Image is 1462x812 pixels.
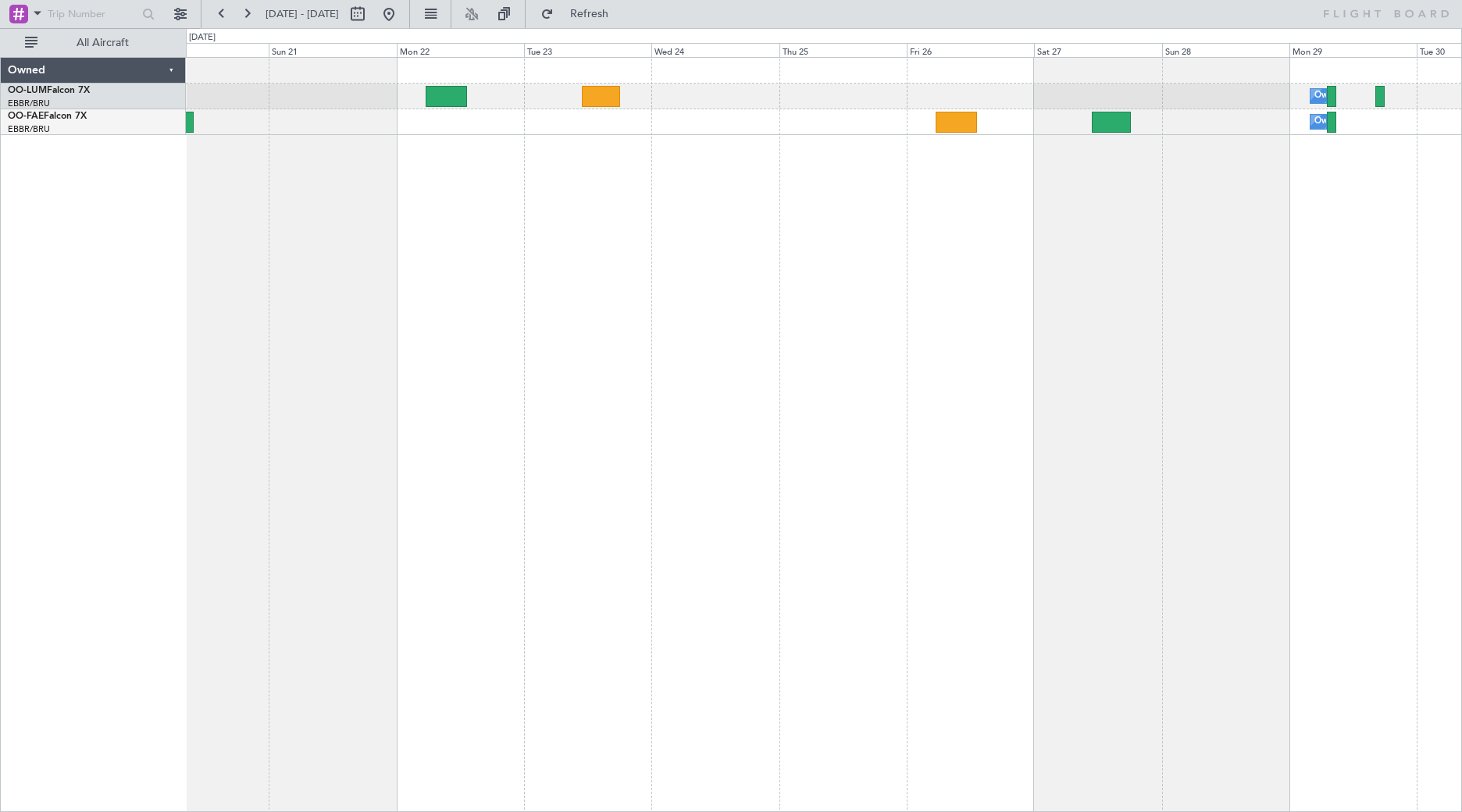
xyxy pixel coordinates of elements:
[41,37,165,48] span: All Aircraft
[189,31,216,45] div: [DATE]
[8,112,87,121] a: OO-FAEFalcon 7X
[8,123,50,135] a: EBBR/BRU
[1034,43,1161,57] div: Sat 27
[1314,110,1421,134] div: Owner Melsbroek Air Base
[533,2,627,27] button: Refresh
[8,86,47,95] span: OO-LUM
[8,112,44,121] span: OO-FAE
[1162,43,1289,57] div: Sun 28
[557,9,622,20] span: Refresh
[266,7,339,21] span: [DATE] - [DATE]
[779,43,907,57] div: Thu 25
[524,43,651,57] div: Tue 23
[17,30,169,55] button: All Aircraft
[48,2,137,26] input: Trip Number
[141,43,269,57] div: Sat 20
[8,86,90,95] a: OO-LUMFalcon 7X
[1289,43,1417,57] div: Mon 29
[8,98,50,109] a: EBBR/BRU
[269,43,396,57] div: Sun 21
[1314,84,1421,108] div: Owner Melsbroek Air Base
[907,43,1034,57] div: Fri 26
[651,43,779,57] div: Wed 24
[397,43,524,57] div: Mon 22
